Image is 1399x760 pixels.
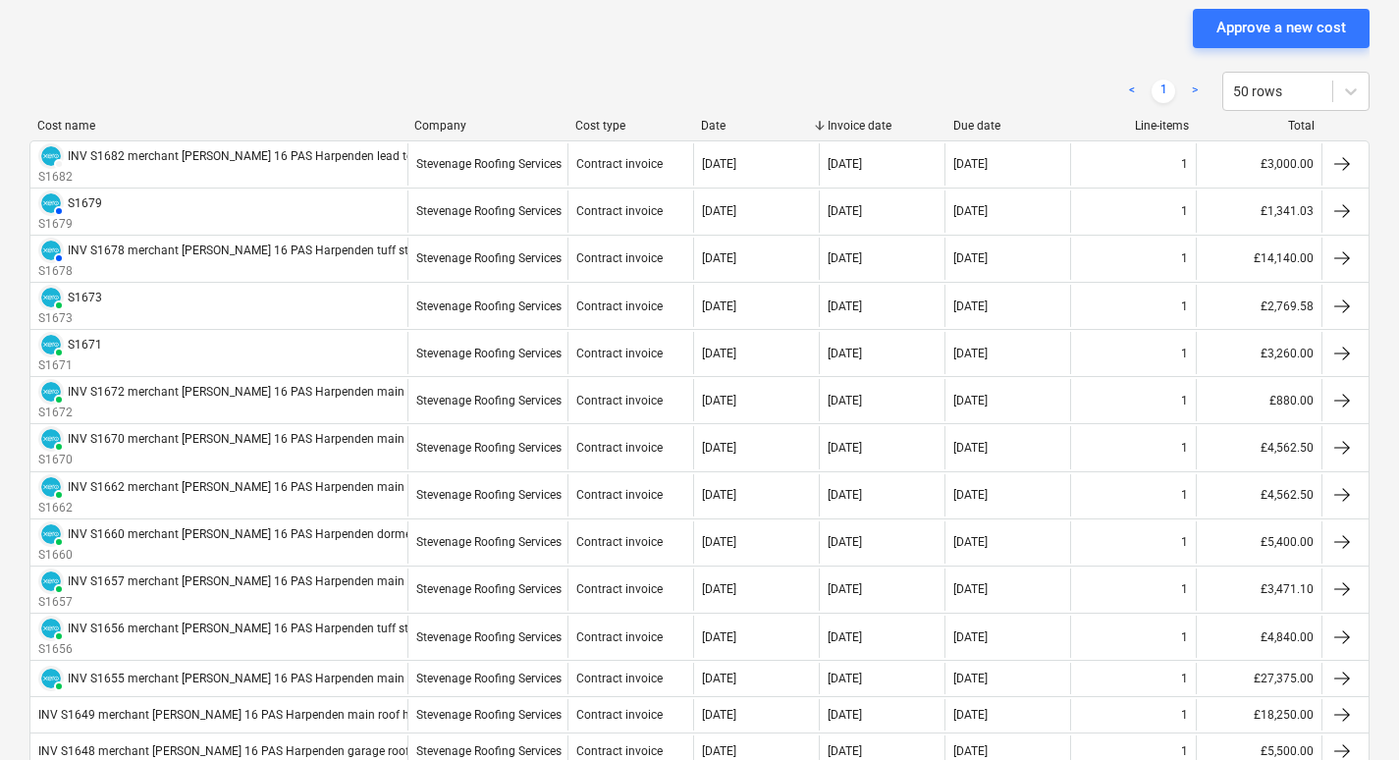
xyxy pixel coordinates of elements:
div: [DATE] [702,347,736,360]
div: [DATE] [828,744,862,758]
div: [DATE] [702,157,736,171]
div: £3,000.00 [1196,143,1321,186]
div: Cost type [575,119,685,133]
div: [DATE] [702,204,736,218]
div: [DATE] [702,394,736,407]
img: xero.svg [41,477,61,497]
div: Approve a new cost [1216,15,1346,40]
div: 1 [1181,535,1188,549]
div: [DATE] [702,441,736,455]
a: Previous page [1120,80,1144,103]
div: Stevenage Roofing Services [416,347,562,360]
div: [DATE] [828,630,862,644]
div: Invoice has been synced with Xero and its status is currently PAID [38,521,64,547]
div: Contract invoice [576,157,663,171]
div: [DATE] [828,672,862,685]
div: Invoice has been synced with Xero and its status is currently PAID [38,666,64,691]
div: [DATE] [828,488,862,502]
div: INV S1662 merchant [PERSON_NAME] 16 PAS Harpenden main roof 3rd quarter labour.doc [68,480,550,494]
div: [DATE] [953,347,988,360]
div: [DATE] [953,488,988,502]
div: [DATE] [702,630,736,644]
div: Invoice has been synced with Xero and its status is currently AUTHORISED [38,238,64,263]
div: INV S1655 merchant [PERSON_NAME] 16 PAS Harpenden main roof 2nd half materials and half labour.doc [68,672,635,685]
img: xero.svg [41,429,61,449]
div: £4,562.50 [1196,426,1321,468]
div: [DATE] [828,157,862,171]
div: £4,562.50 [1196,474,1321,516]
div: Contract invoice [576,708,663,722]
div: [DATE] [702,535,736,549]
div: Chat Widget [1301,666,1399,760]
div: [DATE] [702,582,736,596]
div: Invoice has been synced with Xero and its status is currently AUTHORISED [38,190,64,216]
div: Date [701,119,811,133]
div: £2,769.58 [1196,285,1321,327]
div: INV S1672 merchant [PERSON_NAME] 16 PAS Harpenden main and garage roof vents.doc [68,385,547,399]
div: £3,260.00 [1196,332,1321,374]
div: [DATE] [828,251,862,265]
div: [DATE] [828,299,862,313]
div: Contract invoice [576,251,663,265]
p: S1662 [38,500,550,516]
div: Total [1205,119,1315,133]
div: Due date [953,119,1063,133]
div: £4,840.00 [1196,616,1321,658]
div: INV S1656 merchant [PERSON_NAME] 16 PAS Harpenden tuff stuff gym and sun roof.doc [68,622,543,635]
div: [DATE] [828,204,862,218]
div: Contract invoice [576,488,663,502]
div: Invoice has been synced with Xero and its status is currently PAID [38,474,64,500]
div: Stevenage Roofing Services [416,535,562,549]
div: [DATE] [702,708,736,722]
div: Stevenage Roofing Services [416,630,562,644]
div: £3,471.10 [1196,569,1321,611]
img: xero.svg [41,288,61,307]
div: INV S1657 merchant [PERSON_NAME] 16 PAS Harpenden main roof veluxs to date.doc [68,574,528,588]
div: Cost name [37,119,399,133]
div: Stevenage Roofing Services [416,708,562,722]
div: Stevenage Roofing Services [416,744,562,758]
div: 1 [1181,251,1188,265]
a: Next page [1183,80,1207,103]
div: [DATE] [953,299,988,313]
div: Invoice has been synced with Xero and its status is currently PAID [38,616,64,641]
button: Approve a new cost [1193,9,1370,48]
div: 1 [1181,157,1188,171]
div: INV S1678 merchant [PERSON_NAME] 16 PAS Harpenden tuff stuff kitchen and pool roof.doc [68,244,562,257]
div: [DATE] [953,630,988,644]
div: £27,375.00 [1196,663,1321,694]
div: Contract invoice [576,394,663,407]
div: Line-items [1079,119,1189,133]
div: [DATE] [828,441,862,455]
div: 1 [1181,708,1188,722]
div: [DATE] [953,582,988,596]
div: [DATE] [953,744,988,758]
div: [DATE] [953,157,988,171]
div: Stevenage Roofing Services [416,157,562,171]
div: £14,140.00 [1196,238,1321,280]
img: xero.svg [41,619,61,638]
div: Stevenage Roofing Services [416,204,562,218]
div: [DATE] [953,441,988,455]
img: xero.svg [41,146,61,166]
div: Contract invoice [576,630,663,644]
div: 1 [1181,582,1188,596]
div: Contract invoice [576,441,663,455]
div: [DATE] [702,251,736,265]
div: 1 [1181,394,1188,407]
div: Stevenage Roofing Services [416,251,562,265]
div: 1 [1181,488,1188,502]
div: 1 [1181,204,1188,218]
img: xero.svg [41,241,61,260]
div: [DATE] [702,488,736,502]
img: xero.svg [41,669,61,688]
div: Stevenage Roofing Services [416,441,562,455]
div: Stevenage Roofing Services [416,488,562,502]
img: xero.svg [41,193,61,213]
div: Contract invoice [576,744,663,758]
div: Contract invoice [576,535,663,549]
div: Stevenage Roofing Services [416,299,562,313]
div: INV S1682 merchant [PERSON_NAME] 16 PAS Harpenden lead to bay window roofs.doc [68,149,533,163]
div: Contract invoice [576,672,663,685]
div: S1679 [68,196,102,210]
